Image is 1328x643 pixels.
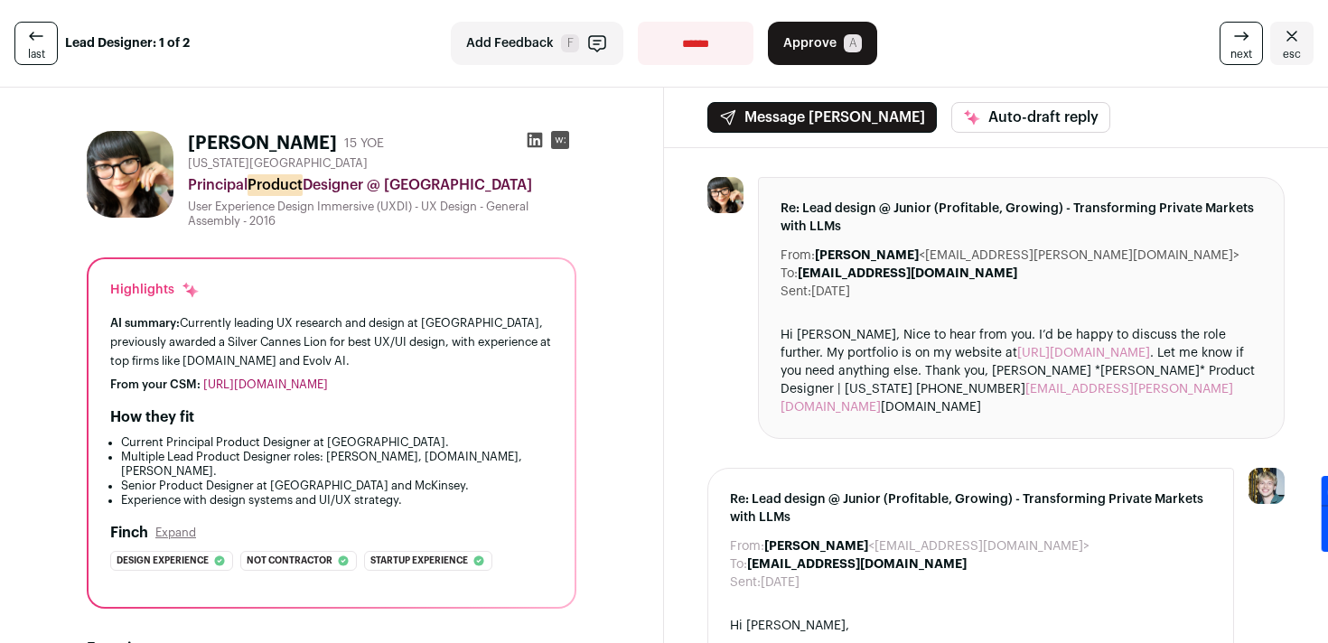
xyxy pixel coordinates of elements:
div: Hi [PERSON_NAME], Nice to hear from you. I’d be happy to discuss the role further. My portfolio i... [781,326,1262,416]
span: Re: Lead design @ Junior (Profitable, Growing) - Transforming Private Markets with LLMs [730,490,1211,527]
strong: Lead Designer: 1 of 2 [65,34,190,52]
span: esc [1283,47,1301,61]
h2: Finch [110,522,148,544]
dt: To: [730,555,747,573]
span: A [844,34,862,52]
mark: Product [248,174,303,196]
dd: [DATE] [761,573,800,592]
dt: Sent: [781,283,811,301]
span: F [561,34,579,52]
div: User Experience Design Immersive (UXDI) - UX Design - General Assembly - 2016 [188,200,576,228]
dd: <[EMAIL_ADDRESS][PERSON_NAME][DOMAIN_NAME]> [815,247,1239,265]
a: [URL][DOMAIN_NAME] [1017,347,1150,359]
button: Auto-draft reply [951,102,1110,133]
span: AI summary: [110,317,180,329]
div: Hi [PERSON_NAME], [730,617,1211,635]
b: [PERSON_NAME] [764,540,868,553]
b: [EMAIL_ADDRESS][DOMAIN_NAME] [798,267,1017,280]
dt: From: [781,247,815,265]
dd: <[EMAIL_ADDRESS][DOMAIN_NAME]> [764,537,1090,555]
a: [URL][DOMAIN_NAME] [203,378,328,390]
b: [PERSON_NAME] [815,249,919,262]
button: Approve A [768,22,877,65]
div: Currently leading UX research and design at [GEOGRAPHIC_DATA], previously awarded a Silver Cannes... [110,313,553,370]
span: [US_STATE][GEOGRAPHIC_DATA] [188,156,368,171]
a: next [1220,22,1263,65]
h1: [PERSON_NAME] [188,131,337,156]
span: Design experience [117,552,209,570]
span: Not contractor [247,552,332,570]
span: last [28,47,45,61]
img: e71b5bcf07dbed9f9031fcc46600053d14db4fa40f5197a74f470cc0d4e6a193.jpg [87,131,173,218]
img: e71b5bcf07dbed9f9031fcc46600053d14db4fa40f5197a74f470cc0d4e6a193.jpg [707,177,743,213]
dt: To: [781,265,798,283]
span: From your CSM: [110,378,201,390]
a: last [14,22,58,65]
li: Multiple Lead Product Designer roles: [PERSON_NAME], [DOMAIN_NAME], [PERSON_NAME]. [121,450,553,479]
span: Re: Lead design @ Junior (Profitable, Growing) - Transforming Private Markets with LLMs [781,200,1262,236]
div: Highlights [110,281,200,299]
button: Add Feedback F [451,22,623,65]
dd: [DATE] [811,283,850,301]
img: 6494470-medium_jpg [1249,468,1285,504]
li: Current Principal Product Designer at [GEOGRAPHIC_DATA]. [121,435,553,450]
span: next [1230,47,1252,61]
li: Senior Product Designer at [GEOGRAPHIC_DATA] and McKinsey. [121,479,553,493]
a: Close [1270,22,1314,65]
b: [EMAIL_ADDRESS][DOMAIN_NAME] [747,558,967,571]
li: Experience with design systems and UI/UX strategy. [121,493,553,508]
dt: From: [730,537,764,555]
span: Add Feedback [466,34,554,52]
h2: How they fit [110,406,194,428]
span: Approve [783,34,837,52]
div: 15 YOE [344,135,384,153]
dt: Sent: [730,573,761,592]
div: Principal Designer @ [GEOGRAPHIC_DATA] [188,174,576,196]
span: Startup experience [370,552,468,570]
button: Message [PERSON_NAME] [707,102,937,133]
button: Expand [155,526,196,540]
